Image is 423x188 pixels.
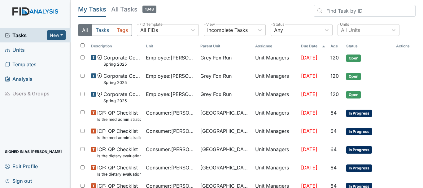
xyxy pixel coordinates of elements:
td: Unit Managers [253,70,298,88]
th: Toggle SortBy [344,41,394,51]
button: New [47,30,66,40]
span: [DATE] [301,73,317,79]
span: [GEOGRAPHIC_DATA] [200,109,250,116]
th: Actions [394,41,416,51]
span: Consumer : [PERSON_NAME] [146,146,196,153]
span: Consumer : [PERSON_NAME][GEOGRAPHIC_DATA] [146,127,196,135]
span: 120 [330,55,339,61]
td: Unit Managers [253,51,298,70]
span: Sign out [5,176,32,186]
small: Is the med administration assessment current? (document the date in the comment section) [97,116,141,122]
small: Spring 2025 [103,61,141,67]
button: All [78,24,92,36]
small: Spring 2025 [103,80,141,85]
span: Corporate Compliance Spring 2025 [103,72,141,85]
span: Edit Profile [5,161,38,171]
span: Employee : [PERSON_NAME][GEOGRAPHIC_DATA] [146,54,196,61]
td: Unit Managers [253,161,298,180]
span: 64 [330,146,337,152]
span: Signed in as [PERSON_NAME] [5,147,62,156]
td: Unit Managers [253,107,298,125]
span: In Progress [346,146,372,154]
span: Consumer : [PERSON_NAME] [146,109,196,116]
td: Unit Managers [253,125,298,143]
span: In Progress [346,164,372,172]
span: [DATE] [301,110,317,116]
span: 64 [330,164,337,171]
div: Type filter [78,24,132,36]
span: ICF: QP Checklist Is the dietary evaluation current? (document the date in the comment section) [97,164,141,177]
th: Assignee [253,41,298,51]
span: [DATE] [301,146,317,152]
a: Tasks [5,32,47,39]
span: [DATE] [301,128,317,134]
span: Grey Fox Run [200,72,232,80]
div: Incomplete Tasks [207,26,248,34]
span: [DATE] [301,164,317,171]
span: In Progress [346,110,372,117]
th: Toggle SortBy [299,41,328,51]
span: Employee : [PERSON_NAME] [146,72,196,80]
small: Is the med administration assessment current? (document the date in the comment section) [97,135,141,141]
span: 120 [330,91,339,97]
span: [DATE] [301,55,317,61]
span: Analysis [5,74,33,84]
button: Tasks [92,24,113,36]
th: Toggle SortBy [328,41,344,51]
div: All Units [341,26,360,34]
td: Unit Managers [253,88,298,106]
span: Grey Fox Run [200,54,232,61]
span: ICF: QP Checklist Is the med administration assessment current? (document the date in the comment... [97,127,141,141]
td: Unit Managers [253,143,298,161]
span: In Progress [346,128,372,135]
span: Corporate Compliance Spring 2025 [103,54,141,67]
span: Corporate Compliance Spring 2025 [103,90,141,104]
span: 64 [330,128,337,134]
span: [DATE] [301,91,317,97]
span: 120 [330,73,339,79]
th: Toggle SortBy [143,41,198,51]
input: Toggle All Rows Selected [81,43,85,47]
input: Find Task by ID [314,5,416,17]
span: Open [346,55,361,62]
th: Toggle SortBy [89,41,143,51]
button: Tags [113,24,132,36]
small: Is the dietary evaluation current? (document the date in the comment section) [97,153,141,159]
small: Is the dietary evaluation current? (document the date in the comment section) [97,171,141,177]
span: ICF: QP Checklist Is the med administration assessment current? (document the date in the comment... [97,109,141,122]
span: 1348 [142,6,156,13]
h5: All Tasks [111,5,156,14]
h5: My Tasks [78,5,106,14]
span: Grey Fox Run [200,90,232,98]
span: 64 [330,110,337,116]
small: Spring 2025 [103,98,141,104]
span: Templates [5,59,37,69]
th: Toggle SortBy [198,41,253,51]
div: All FIDs [140,26,158,34]
div: Any [274,26,283,34]
span: [GEOGRAPHIC_DATA] [200,146,250,153]
span: [GEOGRAPHIC_DATA] [200,164,250,171]
span: Employee : [PERSON_NAME] [146,90,196,98]
span: Open [346,73,361,80]
span: [GEOGRAPHIC_DATA] [200,127,250,135]
span: Units [5,45,25,55]
span: Open [346,91,361,98]
span: Consumer : [PERSON_NAME] [146,164,196,171]
span: ICF: QP Checklist Is the dietary evaluation current? (document the date in the comment section) [97,146,141,159]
